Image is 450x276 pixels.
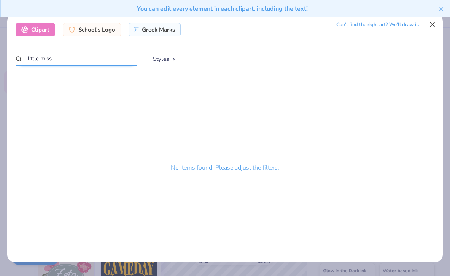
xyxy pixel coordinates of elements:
[16,52,137,66] input: Search by name
[171,163,279,172] p: No items found. Please adjust the filters.
[145,52,184,66] button: Styles
[336,18,419,32] div: Can’t find the right art? We’ll draw it.
[16,23,55,36] div: Clipart
[6,4,439,13] div: You can edit every element in each clipart, including the text!
[425,17,440,32] button: Close
[439,4,444,13] button: close
[63,23,121,36] div: School's Logo
[129,23,181,36] div: Greek Marks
